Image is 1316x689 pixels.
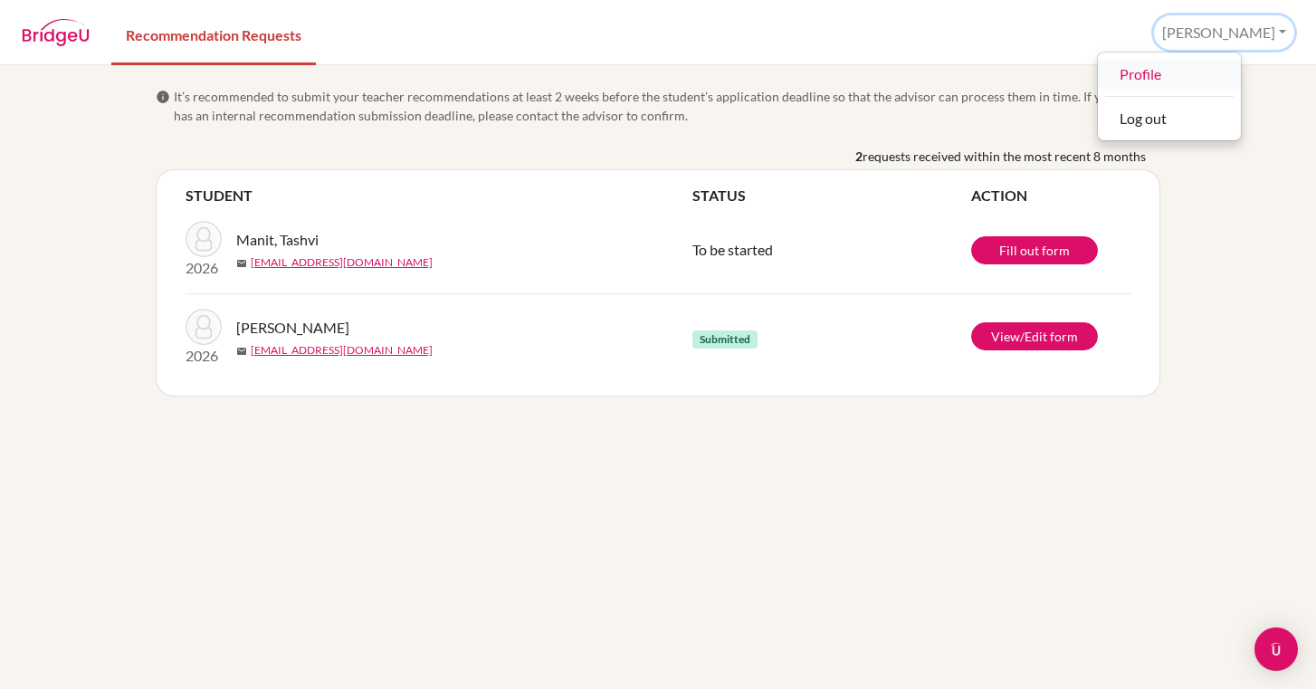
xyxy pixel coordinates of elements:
a: [EMAIL_ADDRESS][DOMAIN_NAME] [251,342,433,359]
th: STUDENT [186,185,692,206]
img: Jafri, Layla Raza [186,309,222,345]
b: 2 [855,147,863,166]
button: Log out [1098,104,1241,133]
a: View/Edit form [971,322,1098,350]
a: Profile [1098,60,1241,89]
a: Recommendation Requests [111,3,316,65]
img: BridgeU logo [22,19,90,46]
span: mail [236,346,247,357]
span: Manit, Tashvi [236,229,319,251]
button: [PERSON_NAME] [1154,15,1294,50]
span: mail [236,258,247,269]
a: [EMAIL_ADDRESS][DOMAIN_NAME] [251,254,433,271]
th: STATUS [692,185,971,206]
a: Fill out form [971,236,1098,264]
span: requests received within the most recent 8 months [863,147,1146,166]
p: 2026 [186,345,222,367]
span: It’s recommended to submit your teacher recommendations at least 2 weeks before the student’s app... [174,87,1160,125]
span: Submitted [692,330,758,349]
span: To be started [692,241,773,258]
p: 2026 [186,257,222,279]
th: ACTION [971,185,1130,206]
span: [PERSON_NAME] [236,317,349,339]
span: info [156,90,170,104]
img: Manit, Tashvi [186,221,222,257]
div: [PERSON_NAME] [1097,52,1242,141]
div: Open Intercom Messenger [1254,627,1298,671]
